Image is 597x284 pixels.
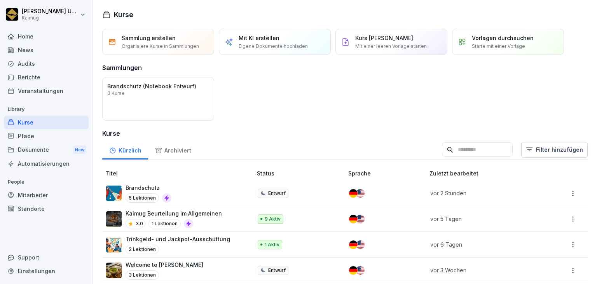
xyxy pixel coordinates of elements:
[265,241,279,248] p: 1 Aktiv
[126,193,159,203] p: 5 Lektionen
[4,251,89,264] div: Support
[4,84,89,98] a: Veranstaltungen
[268,267,286,274] p: Entwurf
[349,266,358,275] img: de.svg
[430,266,538,274] p: vor 3 Wochen
[4,143,89,157] a: DokumenteNew
[430,240,538,249] p: vor 6 Tagen
[126,184,171,192] p: Brandschutz
[4,129,89,143] a: Pfade
[349,215,358,223] img: de.svg
[122,43,199,50] p: Organisiere Kurse in Sammlungen
[239,43,308,50] p: Eigene Dokumente hochladen
[22,15,79,21] p: Kaimug
[257,169,345,177] p: Status
[106,211,122,227] img: vu7fopty42ny43mjush7cma0.png
[4,176,89,188] p: People
[102,129,588,138] h3: Kurse
[521,142,588,158] button: Filter hinzufügen
[107,82,209,90] p: Brandschutz (Notebook Entwurf)
[106,186,122,201] img: b0iy7e1gfawqjs4nezxuanzk.png
[4,103,89,116] p: Library
[4,202,89,216] a: Standorte
[114,9,133,20] h1: Kurse
[356,240,365,249] img: us.svg
[136,220,143,227] p: 3.0
[122,34,176,42] p: Sammlung erstellen
[268,190,286,197] p: Entwurf
[4,30,89,43] a: Home
[355,43,427,50] p: Mit einer leeren Vorlage starten
[106,237,122,252] img: xwbqhqr6wm48ihrmnx4a5gd7.png
[349,240,358,249] img: de.svg
[472,34,534,42] p: Vorlagen durchsuchen
[107,91,125,96] p: 0 Kurse
[4,188,89,202] a: Mitarbeiter
[430,215,538,223] p: vor 5 Tagen
[126,270,159,280] p: 3 Lektionen
[126,235,230,243] p: Trinkgeld- und Jackpot-Ausschüttung
[102,63,142,72] h3: Sammlungen
[22,8,79,15] p: [PERSON_NAME] Ungewitter
[356,215,365,223] img: us.svg
[126,209,222,217] p: Kaimug Beurteilung im Allgemeinen
[472,43,525,50] p: Starte mit einer Vorlage
[265,216,281,223] p: 9 Aktiv
[148,140,198,160] a: Archiviert
[4,57,89,70] a: Audits
[148,219,181,228] p: 1 Lektionen
[4,43,89,57] a: News
[429,169,547,177] p: Zuletzt bearbeitet
[126,245,159,254] p: 2 Lektionen
[105,169,254,177] p: Titel
[348,169,426,177] p: Sprache
[106,263,122,278] img: kcbrm6dpgkna49ar91ez3gqo.png
[73,146,86,154] div: New
[4,116,89,129] a: Kurse
[239,34,279,42] p: Mit KI erstellen
[4,143,89,157] div: Dokumente
[356,189,365,198] img: us.svg
[102,140,148,160] a: Kürzlich
[4,264,89,278] a: Einstellungen
[4,70,89,84] a: Berichte
[430,189,538,197] p: vor 2 Stunden
[102,77,214,121] a: Brandschutz (Notebook Entwurf)0 Kurse
[349,189,358,198] img: de.svg
[126,261,203,269] p: Welcome to [PERSON_NAME]
[4,157,89,170] a: Automatisierungen
[356,266,365,275] img: us.svg
[355,34,413,42] p: Kurs [PERSON_NAME]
